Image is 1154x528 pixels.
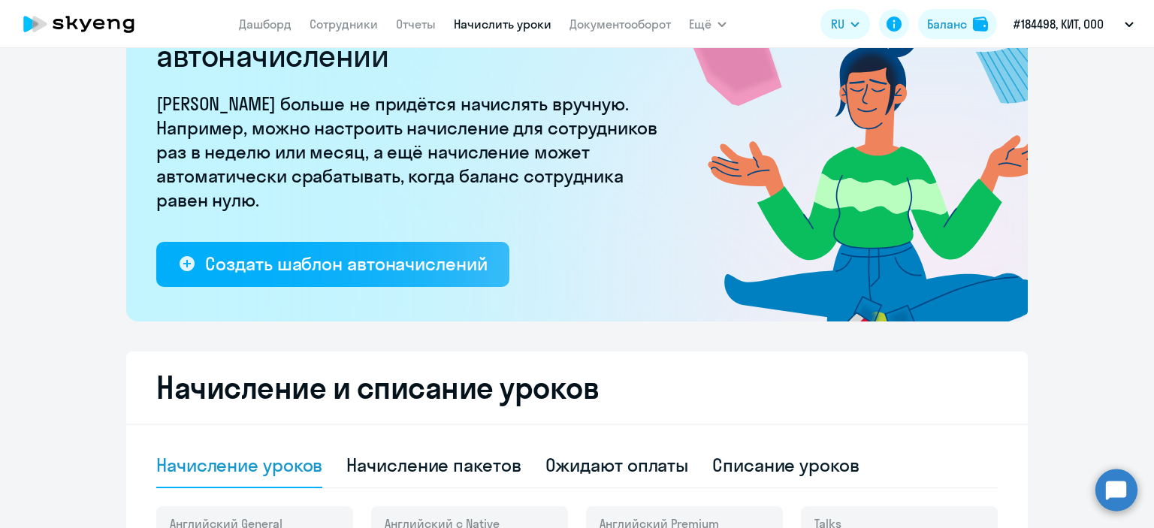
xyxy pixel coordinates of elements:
a: Сотрудники [310,17,378,32]
span: RU [831,15,844,33]
a: Начислить уроки [454,17,551,32]
button: RU [820,9,870,39]
img: balance [973,17,988,32]
a: Документооборот [569,17,671,32]
h2: Начисление и списание уроков [156,370,998,406]
div: Баланс [927,15,967,33]
button: #184498, КИТ, ООО [1006,6,1141,42]
div: Начисление пакетов [346,453,521,477]
a: Дашборд [239,17,292,32]
div: Создать шаблон автоначислений [205,252,487,276]
button: Ещё [689,9,727,39]
button: Балансbalance [918,9,997,39]
div: Ожидают оплаты [545,453,689,477]
div: Начисление уроков [156,453,322,477]
div: Списание уроков [712,453,859,477]
span: Ещё [689,15,711,33]
a: Отчеты [396,17,436,32]
p: #184498, КИТ, ООО [1014,15,1104,33]
h2: Рекомендуем создать шаблон автоначислений [156,2,667,74]
p: [PERSON_NAME] больше не придётся начислять вручную. Например, можно настроить начисление для сотр... [156,92,667,212]
button: Создать шаблон автоначислений [156,242,509,287]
